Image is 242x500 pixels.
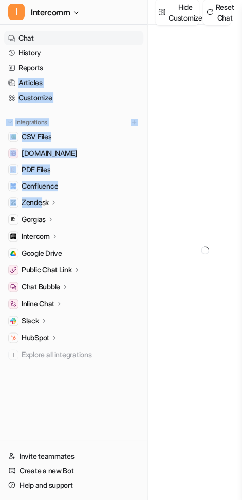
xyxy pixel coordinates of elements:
a: Explore all integrations [4,347,143,362]
p: Chat Bubble [22,282,60,292]
a: History [4,46,143,60]
img: Slack [10,318,16,324]
img: Intercom [10,233,16,239]
img: menu_add.svg [131,119,138,126]
img: CSV Files [10,134,16,140]
img: customize [158,8,165,16]
a: Invite teammates [4,449,143,463]
p: Inline Chat [22,299,54,309]
p: Gorgias [22,214,46,225]
img: Confluence [10,183,16,189]
a: Reports [4,61,143,75]
span: I [8,4,25,20]
p: HubSpot [22,332,49,343]
img: www.helpdesk.com [10,150,16,156]
p: Slack [22,316,39,326]
a: www.helpdesk.com[DOMAIN_NAME] [4,146,143,160]
span: Intercomm [31,5,70,20]
p: Hide Customize [169,2,202,23]
img: explore all integrations [8,349,18,360]
img: Zendesk [10,199,16,206]
span: Explore all integrations [22,346,139,363]
a: Google DriveGoogle Drive [4,246,143,261]
a: Help and support [4,477,143,492]
a: PDF FilesPDF Files [4,162,143,177]
span: PDF Files [22,164,50,175]
p: Zendesk [22,197,49,208]
a: Create a new Bot [4,463,143,477]
a: ConfluenceConfluence [4,179,143,193]
a: Customize [4,90,143,105]
span: CSV Files [22,132,51,142]
img: Google Drive [10,250,16,256]
span: [DOMAIN_NAME] [22,148,77,158]
img: Gorgias [10,216,16,223]
p: Public Chat Link [22,265,72,275]
span: Confluence [22,181,58,191]
img: HubSpot [10,335,16,341]
img: expand menu [6,119,13,126]
img: Inline Chat [10,301,16,307]
img: Public Chat Link [10,267,16,273]
img: PDF Files [10,166,16,173]
p: Intercom [22,231,50,242]
a: CSV FilesCSV Files [4,129,143,144]
img: Chat Bubble [10,284,16,290]
button: Integrations [4,117,50,127]
span: Google Drive [22,248,62,258]
a: Chat [4,31,143,45]
a: Articles [4,76,143,90]
img: reset [206,8,213,16]
p: Integrations [15,118,47,126]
